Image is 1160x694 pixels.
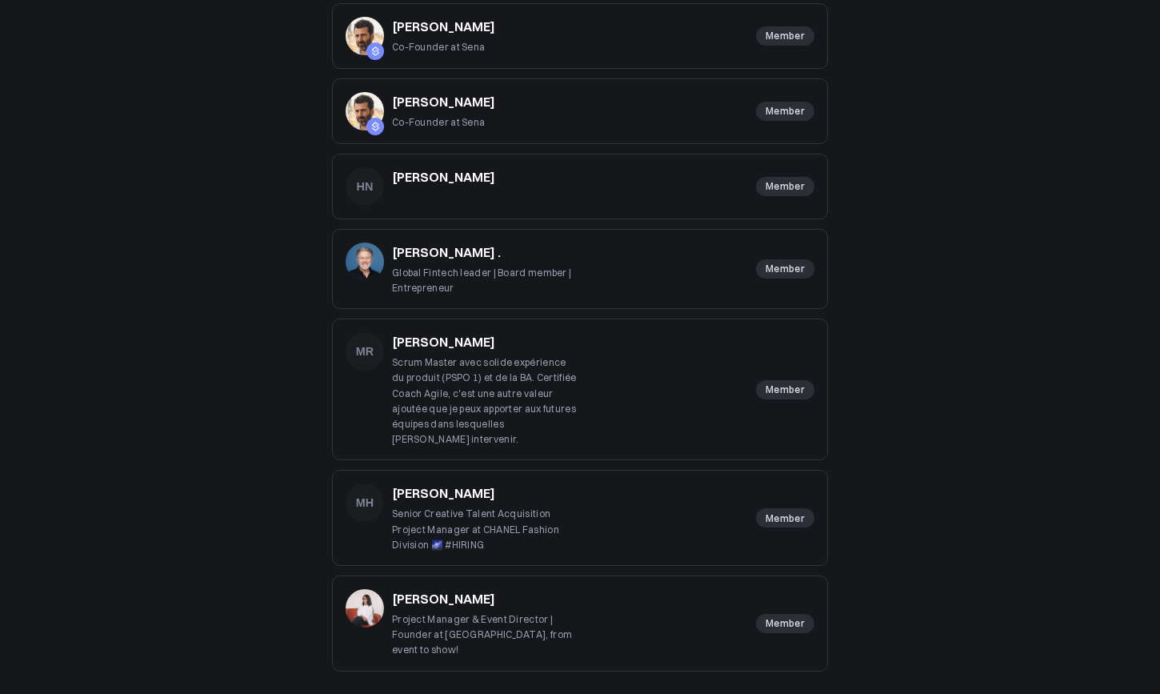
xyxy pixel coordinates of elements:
[756,614,814,633] p: Member
[392,39,495,54] p: Co-Founder at Sena
[392,17,495,36] a: [PERSON_NAME]
[756,102,814,121] p: Member
[346,17,384,55] img: sqr4epb0z8e5jm577i6jxqftq3ng
[346,332,384,371] img: MR
[756,259,814,279] p: Member
[392,506,577,552] p: Senior Creative Talent Acquisition Project Manager at CHANEL Fashion Division 🌌 #HIRING
[756,177,814,196] p: Member
[346,483,384,522] img: MH
[392,332,495,351] a: [PERSON_NAME]
[392,92,495,111] a: [PERSON_NAME]
[346,243,384,281] img: 7bfaab460a75619020b3815669bf109f7f3895b6.jpg
[756,508,814,528] p: Member
[392,589,495,608] a: [PERSON_NAME]
[346,92,384,130] img: sqr4epb0z8e5jm577i6jxqftq3ng
[346,167,384,206] img: HN
[392,167,495,187] a: [PERSON_NAME]
[756,26,814,46] p: Member
[392,265,577,295] p: Global Fintech leader | Board member | Entrepreneur
[756,380,814,399] p: Member
[392,355,577,447] p: Scrum Master avec solide expérience du produit (PSPO 1) et de la BA. Certifiée Coach Agile, c'est...
[392,612,577,658] p: Project Manager & Event Director | Founder at [GEOGRAPHIC_DATA], from event to show!
[392,483,495,503] a: [PERSON_NAME]
[392,243,501,262] a: [PERSON_NAME] .
[346,589,384,628] img: dc1c2a8e8a4af2b443b2e6a702d8a7cfd506a075.jpg
[392,114,495,130] p: Co-Founder at Sena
